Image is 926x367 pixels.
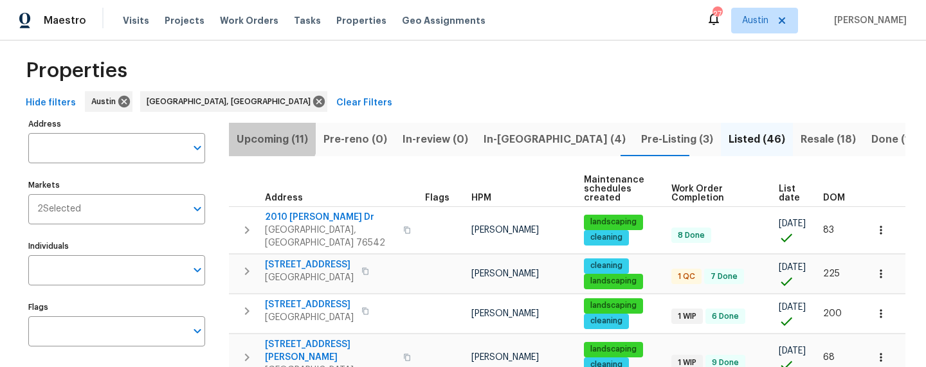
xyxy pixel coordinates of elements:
span: 6 Done [707,311,744,322]
button: Open [188,261,206,279]
span: [DATE] [779,303,806,312]
span: Maestro [44,14,86,27]
span: 1 QC [673,271,700,282]
span: [DATE] [779,263,806,272]
button: Clear Filters [331,91,397,115]
span: [PERSON_NAME] [471,269,539,278]
span: Visits [123,14,149,27]
span: [DATE] [779,346,806,355]
span: Austin [742,14,768,27]
span: [GEOGRAPHIC_DATA] [265,311,354,324]
span: Work Orders [220,14,278,27]
span: 83 [823,226,834,235]
span: [GEOGRAPHIC_DATA] [265,271,354,284]
span: Address [265,193,303,202]
span: 200 [823,309,842,318]
span: Clear Filters [336,95,392,111]
label: Markets [28,181,205,189]
span: Projects [165,14,204,27]
span: Flags [425,193,449,202]
span: Hide filters [26,95,76,111]
span: Resale (18) [801,130,856,148]
span: Geo Assignments [402,14,486,27]
span: 225 [823,269,840,278]
span: [STREET_ADDRESS] [265,298,354,311]
span: [PERSON_NAME] [471,353,539,362]
button: Open [188,322,206,340]
span: Maintenance schedules created [584,175,649,202]
span: [PERSON_NAME] [471,226,539,235]
div: [GEOGRAPHIC_DATA], [GEOGRAPHIC_DATA] [140,91,327,112]
span: In-review (0) [403,130,468,148]
button: Hide filters [21,91,81,115]
span: [PERSON_NAME] [471,309,539,318]
button: Open [188,139,206,157]
span: landscaping [585,276,642,287]
span: [PERSON_NAME] [829,14,907,27]
span: landscaping [585,344,642,355]
span: 1 WIP [673,311,702,322]
span: [STREET_ADDRESS][PERSON_NAME] [265,338,395,364]
span: cleaning [585,232,628,243]
span: Upcoming (11) [237,130,308,148]
span: 68 [823,353,835,362]
span: [STREET_ADDRESS] [265,258,354,271]
span: Listed (46) [729,130,785,148]
span: [GEOGRAPHIC_DATA], [GEOGRAPHIC_DATA] [147,95,316,108]
span: In-[GEOGRAPHIC_DATA] (4) [484,130,626,148]
span: Pre-reno (0) [323,130,387,148]
div: Austin [85,91,132,112]
div: 27 [713,8,722,21]
span: [GEOGRAPHIC_DATA], [GEOGRAPHIC_DATA] 76542 [265,224,395,249]
span: DOM [823,193,845,202]
span: Pre-Listing (3) [641,130,713,148]
label: Flags [28,303,205,311]
span: HPM [471,193,491,202]
span: cleaning [585,316,628,327]
span: 2010 [PERSON_NAME] Dr [265,211,395,224]
span: cleaning [585,260,628,271]
span: 2 Selected [37,204,81,215]
span: 8 Done [673,230,710,241]
button: Open [188,200,206,218]
span: List date [779,184,801,202]
span: Properties [26,64,127,77]
label: Individuals [28,242,205,250]
span: landscaping [585,217,642,228]
span: Properties [336,14,386,27]
span: landscaping [585,300,642,311]
span: 7 Done [705,271,743,282]
span: Tasks [294,16,321,25]
label: Address [28,120,205,128]
span: Work Order Completion [671,184,757,202]
span: [DATE] [779,219,806,228]
span: Austin [91,95,121,108]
